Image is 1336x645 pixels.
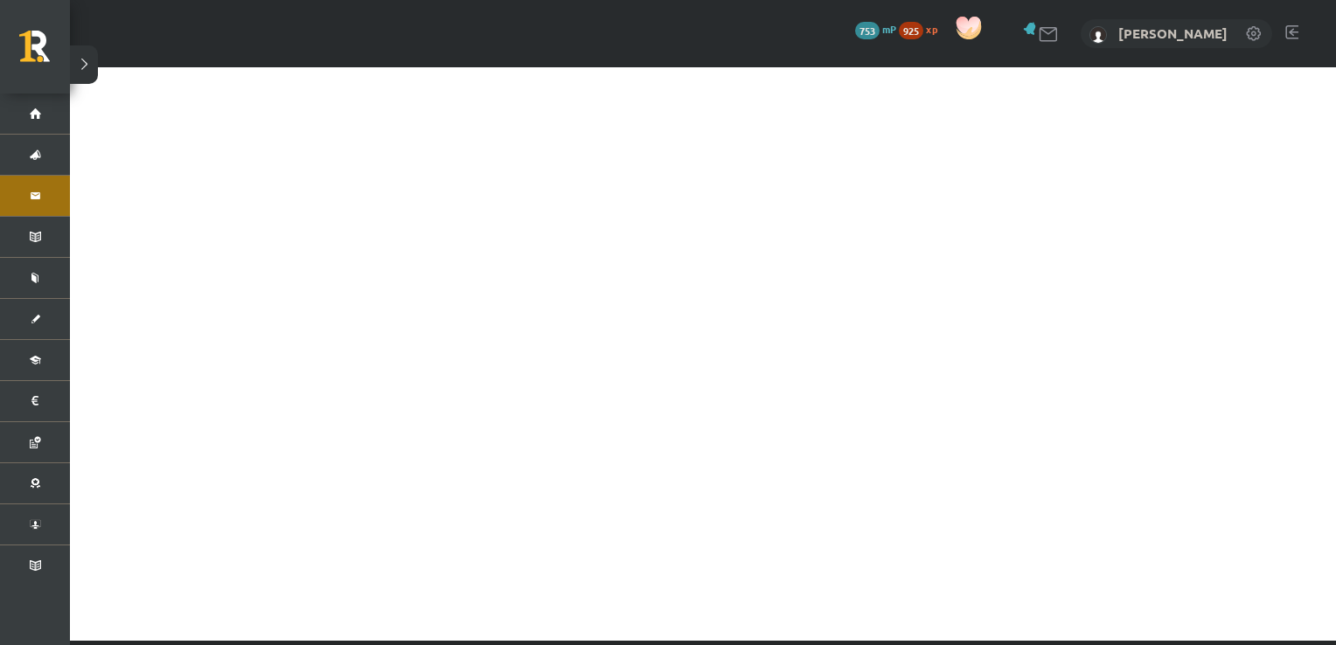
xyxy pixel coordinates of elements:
[899,22,923,39] span: 925
[899,22,946,36] a: 925 xp
[1118,24,1228,42] a: [PERSON_NAME]
[855,22,880,39] span: 753
[926,22,937,36] span: xp
[1089,26,1107,44] img: Meldra Mežvagare
[19,31,70,74] a: Rīgas 1. Tālmācības vidusskola
[882,22,896,36] span: mP
[855,22,896,36] a: 753 mP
